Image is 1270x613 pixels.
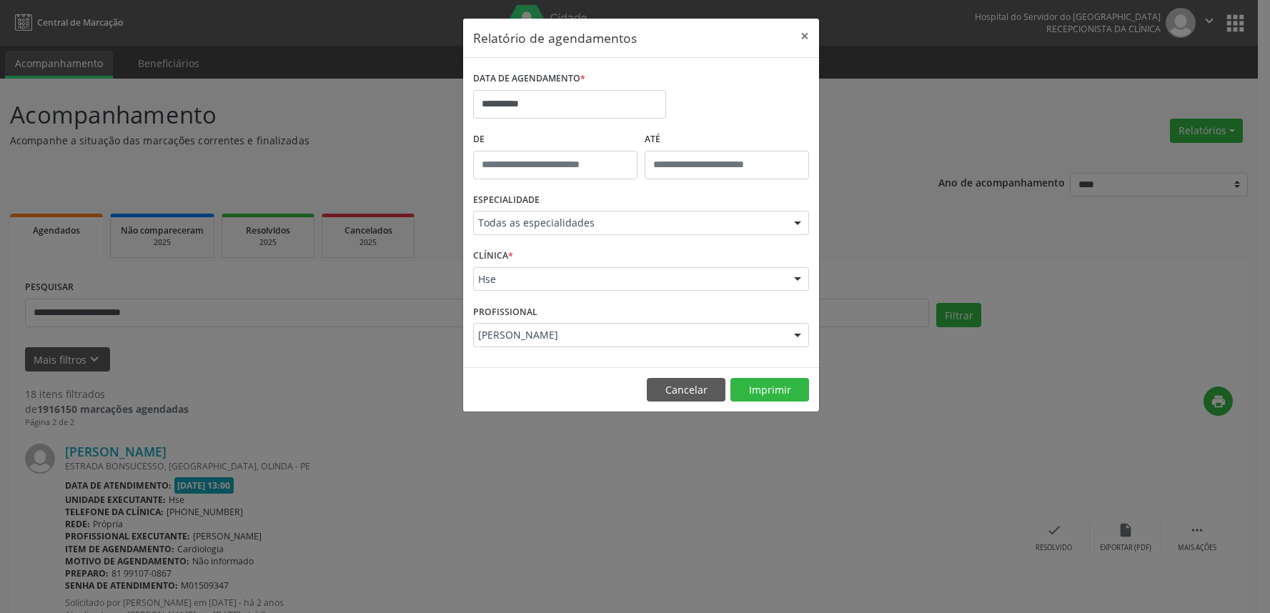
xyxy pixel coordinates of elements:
[473,129,638,151] label: De
[473,29,637,47] h5: Relatório de agendamentos
[473,301,537,323] label: PROFISSIONAL
[478,272,780,286] span: Hse
[478,216,780,230] span: Todas as especialidades
[473,245,513,267] label: CLÍNICA
[645,129,809,151] label: ATÉ
[790,19,819,54] button: Close
[730,378,809,402] button: Imprimir
[478,328,780,342] span: [PERSON_NAME]
[473,68,585,90] label: DATA DE AGENDAMENTO
[473,189,540,211] label: ESPECIALIDADE
[647,378,725,402] button: Cancelar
